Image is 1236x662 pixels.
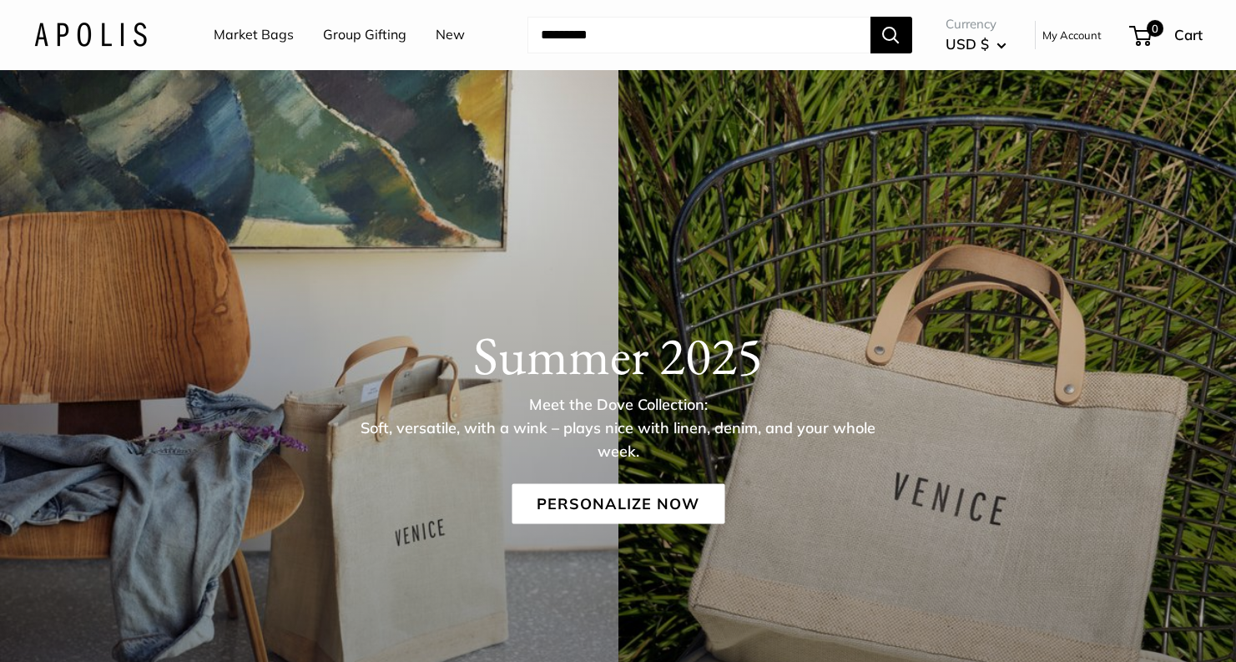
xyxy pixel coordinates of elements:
a: 0 Cart [1131,22,1203,48]
button: USD $ [946,31,1006,58]
img: Apolis [34,23,147,47]
span: USD $ [946,35,989,53]
input: Search... [527,17,870,53]
a: Group Gifting [323,23,406,48]
button: Search [870,17,912,53]
span: Currency [946,13,1006,36]
a: New [436,23,465,48]
h1: Summer 2025 [34,324,1203,387]
a: My Account [1042,25,1102,45]
p: Meet the Dove Collection: Soft, versatile, with a wink – plays nice with linen, denim, and your w... [347,393,890,463]
a: Market Bags [214,23,294,48]
a: Personalize Now [512,484,724,524]
span: 0 [1146,20,1163,37]
span: Cart [1174,26,1203,43]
